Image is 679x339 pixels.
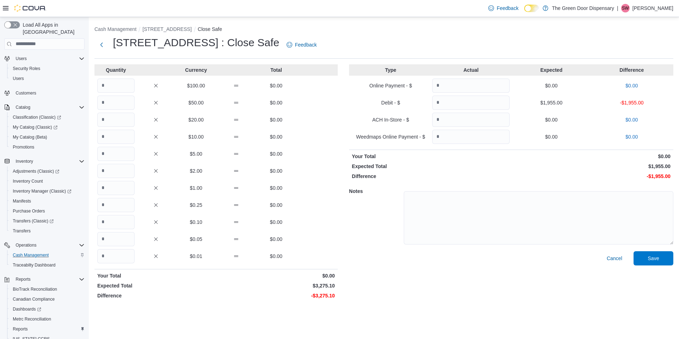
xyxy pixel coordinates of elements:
[94,38,109,52] button: Next
[10,227,85,235] span: Transfers
[1,102,87,112] button: Catalog
[352,82,429,89] p: Online Payment - $
[7,260,87,270] button: Traceabilty Dashboard
[198,26,222,32] button: Close Safe
[13,275,33,284] button: Reports
[97,164,135,178] input: Quantity
[295,41,317,48] span: Feedback
[593,133,670,140] p: $0.00
[593,82,670,89] p: $0.00
[13,114,61,120] span: Classification (Classic)
[352,133,429,140] p: Weedmaps Online Payment - $
[13,326,28,332] span: Reports
[512,99,590,106] p: $1,955.00
[13,54,29,63] button: Users
[352,99,429,106] p: Debit - $
[10,325,85,333] span: Reports
[10,113,64,122] a: Classification (Classic)
[94,26,673,34] nav: An example of EuiBreadcrumbs
[13,103,85,112] span: Catalog
[7,226,87,236] button: Transfers
[352,66,429,74] p: Type
[10,187,74,195] a: Inventory Manager (Classic)
[632,4,673,12] p: [PERSON_NAME]
[1,54,87,64] button: Users
[621,4,630,12] div: Stacy Weegar
[13,188,71,194] span: Inventory Manager (Classic)
[13,178,43,184] span: Inventory Count
[178,167,215,174] p: $2.00
[97,249,135,263] input: Quantity
[10,305,44,313] a: Dashboards
[16,90,36,96] span: Customers
[604,251,625,265] button: Cancel
[178,66,215,74] p: Currency
[10,261,85,269] span: Traceabilty Dashboard
[10,285,60,294] a: BioTrack Reconciliation
[7,122,87,132] a: My Catalog (Classic)
[7,304,87,314] a: Dashboards
[7,132,87,142] button: My Catalog (Beta)
[13,228,31,234] span: Transfers
[7,314,87,324] button: Metrc Reconciliation
[257,236,295,243] p: $0.00
[10,177,85,185] span: Inventory Count
[352,173,510,180] p: Difference
[593,66,670,74] p: Difference
[10,143,85,151] span: Promotions
[13,54,85,63] span: Users
[257,253,295,260] p: $0.00
[1,88,87,98] button: Customers
[13,241,39,249] button: Operations
[13,296,55,302] span: Canadian Compliance
[13,157,36,166] button: Inventory
[593,99,670,106] p: -$1,955.00
[352,163,510,170] p: Expected Total
[524,5,539,12] input: Dark Mode
[497,5,518,12] span: Feedback
[617,4,618,12] p: |
[97,232,135,246] input: Quantity
[178,150,215,157] p: $5.00
[97,282,214,289] p: Expected Total
[257,219,295,226] p: $0.00
[512,133,590,140] p: $0.00
[97,79,135,93] input: Quantity
[593,116,670,123] p: $0.00
[13,306,41,312] span: Dashboards
[1,274,87,284] button: Reports
[257,167,295,174] p: $0.00
[16,56,27,61] span: Users
[10,295,85,303] span: Canadian Compliance
[512,116,590,123] p: $0.00
[352,116,429,123] p: ACH In-Store - $
[10,123,85,131] span: My Catalog (Classic)
[10,177,46,185] a: Inventory Count
[7,74,87,84] button: Users
[97,130,135,144] input: Quantity
[7,294,87,304] button: Canadian Compliance
[13,198,31,204] span: Manifests
[10,133,50,141] a: My Catalog (Beta)
[13,241,85,249] span: Operations
[512,163,670,170] p: $1,955.00
[16,158,33,164] span: Inventory
[13,76,24,81] span: Users
[257,133,295,140] p: $0.00
[10,113,85,122] span: Classification (Classic)
[10,295,58,303] a: Canadian Compliance
[7,196,87,206] button: Manifests
[432,66,510,74] p: Actual
[634,251,673,265] button: Save
[13,252,49,258] span: Cash Management
[7,284,87,294] button: BioTrack Reconciliation
[14,5,46,12] img: Cova
[142,26,191,32] button: [STREET_ADDRESS]
[7,216,87,226] a: Transfers (Classic)
[284,38,320,52] a: Feedback
[7,206,87,216] button: Purchase Orders
[257,66,295,74] p: Total
[512,173,670,180] p: -$1,955.00
[217,292,335,299] p: -$3,275.10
